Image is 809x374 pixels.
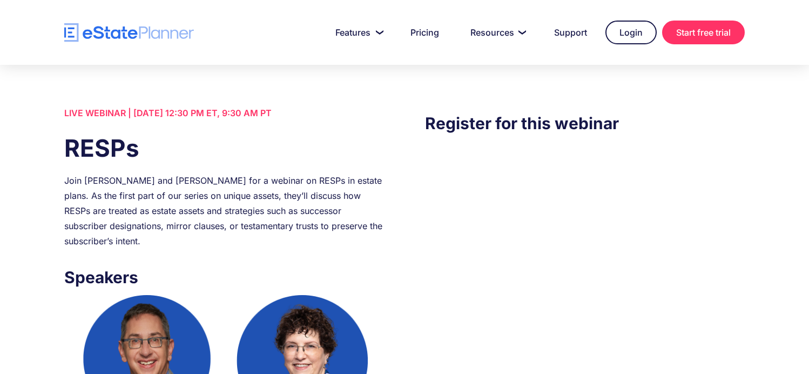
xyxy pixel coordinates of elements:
[457,22,536,43] a: Resources
[425,111,745,136] h3: Register for this webinar
[64,131,384,165] h1: RESPs
[64,265,384,290] h3: Speakers
[64,23,194,42] a: home
[322,22,392,43] a: Features
[64,173,384,249] div: Join [PERSON_NAME] and [PERSON_NAME] for a webinar on RESPs in estate plans. As the first part of...
[397,22,452,43] a: Pricing
[64,105,384,121] div: LIVE WEBINAR | [DATE] 12:30 PM ET, 9:30 AM PT
[425,157,745,351] iframe: Form 0
[662,21,745,44] a: Start free trial
[541,22,600,43] a: Support
[605,21,657,44] a: Login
